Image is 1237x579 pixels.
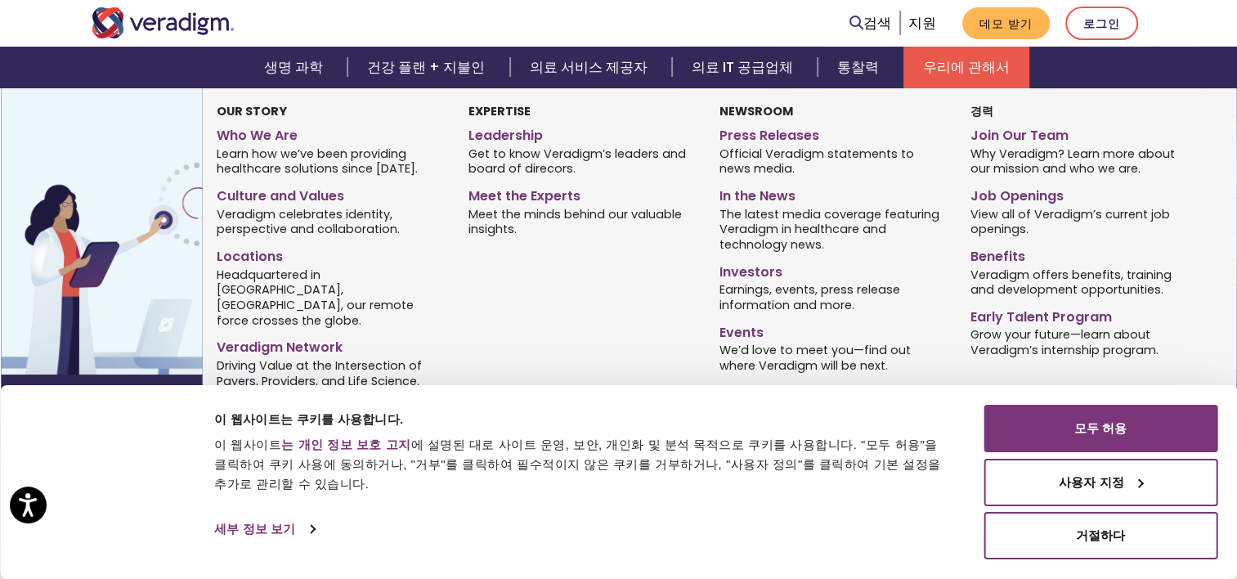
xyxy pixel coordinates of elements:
[719,318,946,342] a: Events
[970,303,1197,326] a: Early Talent Program
[1059,475,1123,489] font: 사용자 지정
[1065,7,1138,40] a: 로그인
[970,326,1197,358] span: Grow your future—learn about Veradigm’s internship program.
[719,342,946,374] span: We’d love to meet you—find out where Veradigm will be next.
[962,7,1050,39] a: 데모 받기
[217,242,443,266] a: Locations
[970,121,1197,145] a: Join Our Team
[468,182,695,205] a: Meet the Experts
[908,13,936,33] a: 지원
[818,47,903,88] a: 통찰력
[217,145,443,177] span: Learn how we’ve been providing healthcare solutions since [DATE].
[244,47,347,88] a: 생명 과학
[719,205,946,253] span: The latest media coverage featuring Veradigm in healthcare and technology news.
[214,435,947,494] div: 이 웹사이트 에 설명된 대로 사이트 운영, 보안, 개인화 및 분석 목적으로 쿠키를 사용합니다. "모두 허용"을 클릭하여 쿠키 사용에 동의하거나, "거부"를 클릭하여 필수적이지...
[468,205,695,237] span: Meet the minds behind our valuable insights.
[468,121,695,145] a: Leadership
[672,47,818,88] a: 의료 IT 공급업체
[217,357,443,388] span: Driving Value at the Intersection of Payers, Providers, and Life Science.
[719,103,793,119] strong: Newsroom
[92,7,235,38] img: Veradigm 로고
[970,266,1197,298] span: Veradigm offers benefits, training and development opportunities.
[217,333,443,357] a: Veradigm Network
[970,145,1197,177] span: Why Veradigm? Learn more about our mission and who we are.
[281,438,410,451] a: 는 개인 정보 보호 고지
[217,205,443,237] span: Veradigm celebrates identity, perspective and collaboration.
[984,459,1217,506] button: 사용자 지정
[214,410,947,429] div: 이 웹사이트는 쿠키를 사용합니다.
[863,13,891,33] font: 검색
[510,47,672,88] a: 의료 서비스 제공자
[468,145,695,177] span: Get to know Veradigm’s leaders and board of direcors.
[468,103,531,119] strong: Expertise
[719,121,946,145] a: Press Releases
[347,47,509,88] a: 건강 플랜 + 지불인
[719,258,946,281] a: Investors
[719,182,946,205] a: In the News
[970,103,993,119] strong: 경력
[970,205,1197,237] span: View all of Veradigm’s current job openings.
[214,517,315,541] a: 세부 정보 보기
[217,103,287,119] strong: Our Story
[970,242,1197,266] a: Benefits
[217,266,443,328] span: Headquartered in [GEOGRAPHIC_DATA], [GEOGRAPHIC_DATA], our remote force crosses the globe.
[970,182,1197,205] a: Job Openings
[984,405,1217,452] button: 모두 허용
[984,512,1217,559] button: 거절하다
[903,47,1029,88] a: 우리에 관해서
[719,145,946,177] span: Official Veradigm statements to news media.
[1,88,264,375] img: Vector image of Veradigm’s Story
[217,182,443,205] a: Culture and Values
[719,281,946,313] span: Earnings, events, press release information and more.
[217,121,443,145] a: Who We Are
